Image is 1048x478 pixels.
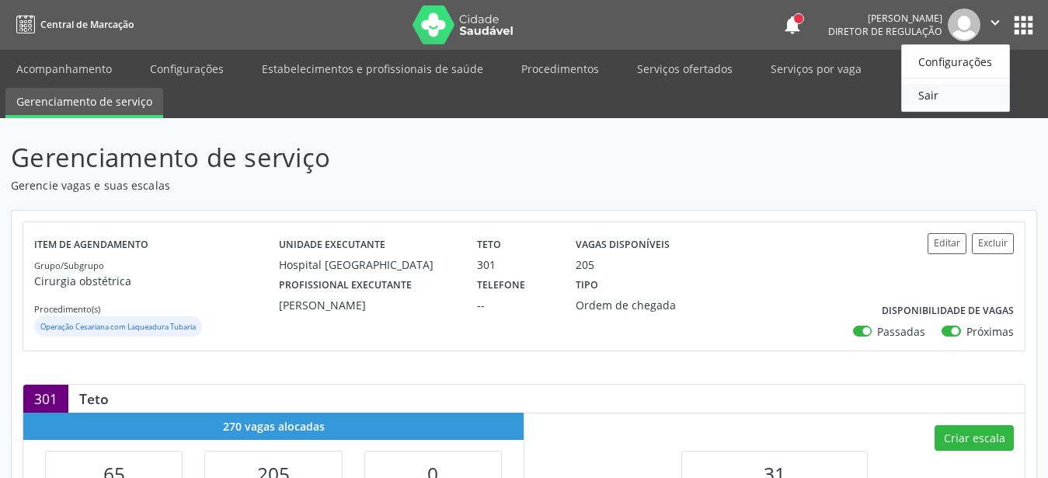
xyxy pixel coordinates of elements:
[882,299,1014,323] label: Disponibilidade de vagas
[902,84,1009,106] a: Sair
[279,256,455,273] div: Hospital [GEOGRAPHIC_DATA]
[510,55,610,82] a: Procedimentos
[901,44,1010,112] ul: 
[477,273,525,297] label: Telefone
[11,138,729,177] p: Gerenciamento de serviço
[928,233,966,254] button: Editar
[279,233,385,257] label: Unidade executante
[948,9,980,41] img: img
[576,273,598,297] label: Tipo
[40,322,196,332] small: Operação Cesariana com Laqueadura Tubaria
[477,233,501,257] label: Teto
[23,385,68,413] div: 301
[34,273,279,289] p: Cirurgia obstétrica
[966,323,1014,340] label: Próximas
[34,260,104,271] small: Grupo/Subgrupo
[828,12,942,25] div: [PERSON_NAME]
[139,55,235,82] a: Configurações
[68,390,120,407] div: Teto
[11,177,729,194] p: Gerencie vagas e suas escalas
[972,233,1014,254] button: Excluir
[902,51,1009,72] a: Configurações
[23,413,524,440] div: 270 vagas alocadas
[576,233,670,257] label: Vagas disponíveis
[5,88,163,118] a: Gerenciamento de serviço
[877,323,925,340] label: Passadas
[935,425,1014,452] button: Criar escala
[987,14,1004,31] i: 
[279,273,412,297] label: Profissional executante
[34,233,148,257] label: Item de agendamento
[760,55,872,82] a: Serviços por vaga
[782,14,803,36] button: notifications
[828,25,942,38] span: Diretor de regulação
[477,256,554,273] div: 301
[626,55,743,82] a: Serviços ofertados
[477,297,554,313] div: --
[5,55,123,82] a: Acompanhamento
[11,12,134,37] a: Central de Marcação
[576,256,594,273] div: 205
[40,18,134,31] span: Central de Marcação
[279,297,455,313] div: [PERSON_NAME]
[251,55,494,82] a: Estabelecimentos e profissionais de saúde
[1010,12,1037,39] button: apps
[980,9,1010,41] button: 
[576,297,702,313] div: Ordem de chegada
[34,303,100,315] small: Procedimento(s)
